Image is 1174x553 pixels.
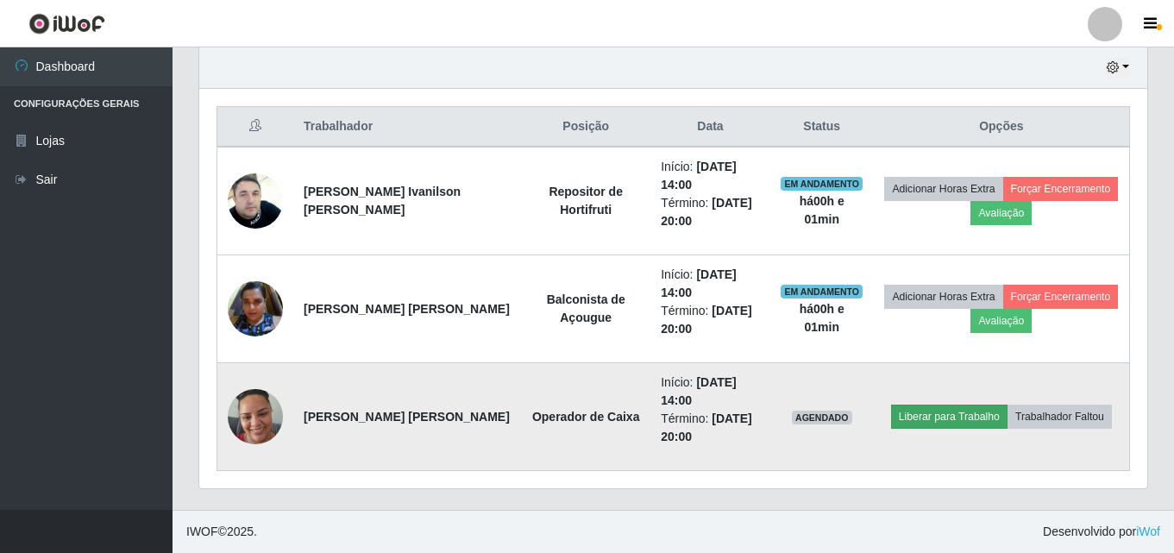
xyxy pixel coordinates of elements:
img: 1711851725903.jpeg [228,272,283,345]
li: Início: [661,374,760,410]
img: CoreUI Logo [28,13,105,35]
button: Trabalhador Faltou [1008,405,1112,429]
strong: há 00 h e 01 min [800,302,844,334]
button: Avaliação [970,201,1032,225]
a: iWof [1136,525,1160,538]
li: Término: [661,410,760,446]
th: Trabalhador [293,107,521,148]
th: Posição [521,107,650,148]
strong: há 00 h e 01 min [800,194,844,226]
strong: Operador de Caixa [532,410,640,424]
span: AGENDADO [792,411,852,424]
span: EM ANDAMENTO [781,177,863,191]
li: Término: [661,194,760,230]
th: Data [650,107,770,148]
strong: Repositor de Hortifruti [549,185,623,217]
span: EM ANDAMENTO [781,285,863,298]
li: Início: [661,158,760,194]
button: Forçar Encerramento [1003,177,1119,201]
span: Desenvolvido por [1043,523,1160,541]
time: [DATE] 14:00 [661,375,737,407]
li: Início: [661,266,760,302]
button: Avaliação [970,309,1032,333]
time: [DATE] 14:00 [661,267,737,299]
img: 1712933645778.jpeg [228,380,283,453]
img: 1741871107484.jpeg [228,152,283,250]
strong: Balconista de Açougue [547,292,625,324]
strong: [PERSON_NAME] [PERSON_NAME] [304,302,510,316]
span: © 2025 . [186,523,257,541]
button: Adicionar Horas Extra [884,177,1002,201]
span: IWOF [186,525,218,538]
button: Forçar Encerramento [1003,285,1119,309]
time: [DATE] 14:00 [661,160,737,192]
th: Status [770,107,874,148]
button: Adicionar Horas Extra [884,285,1002,309]
strong: [PERSON_NAME] Ivanilson [PERSON_NAME] [304,185,461,217]
li: Término: [661,302,760,338]
strong: [PERSON_NAME] [PERSON_NAME] [304,410,510,424]
button: Liberar para Trabalho [891,405,1008,429]
th: Opções [874,107,1130,148]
